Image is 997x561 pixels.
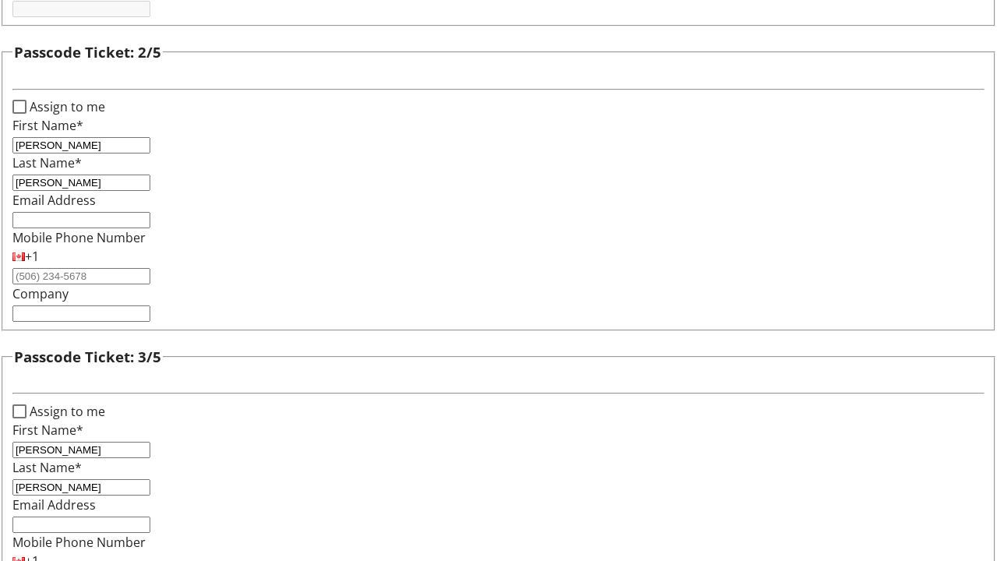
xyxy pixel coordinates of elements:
[12,459,82,476] label: Last Name*
[12,422,83,439] label: First Name*
[26,402,105,421] label: Assign to me
[14,346,161,368] h3: Passcode Ticket: 3/5
[12,285,69,302] label: Company
[12,534,146,551] label: Mobile Phone Number
[26,97,105,116] label: Assign to me
[12,192,96,209] label: Email Address
[12,268,150,284] input: (506) 234-5678
[12,154,82,171] label: Last Name*
[12,496,96,513] label: Email Address
[14,41,161,63] h3: Passcode Ticket: 2/5
[12,229,146,246] label: Mobile Phone Number
[12,117,83,134] label: First Name*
